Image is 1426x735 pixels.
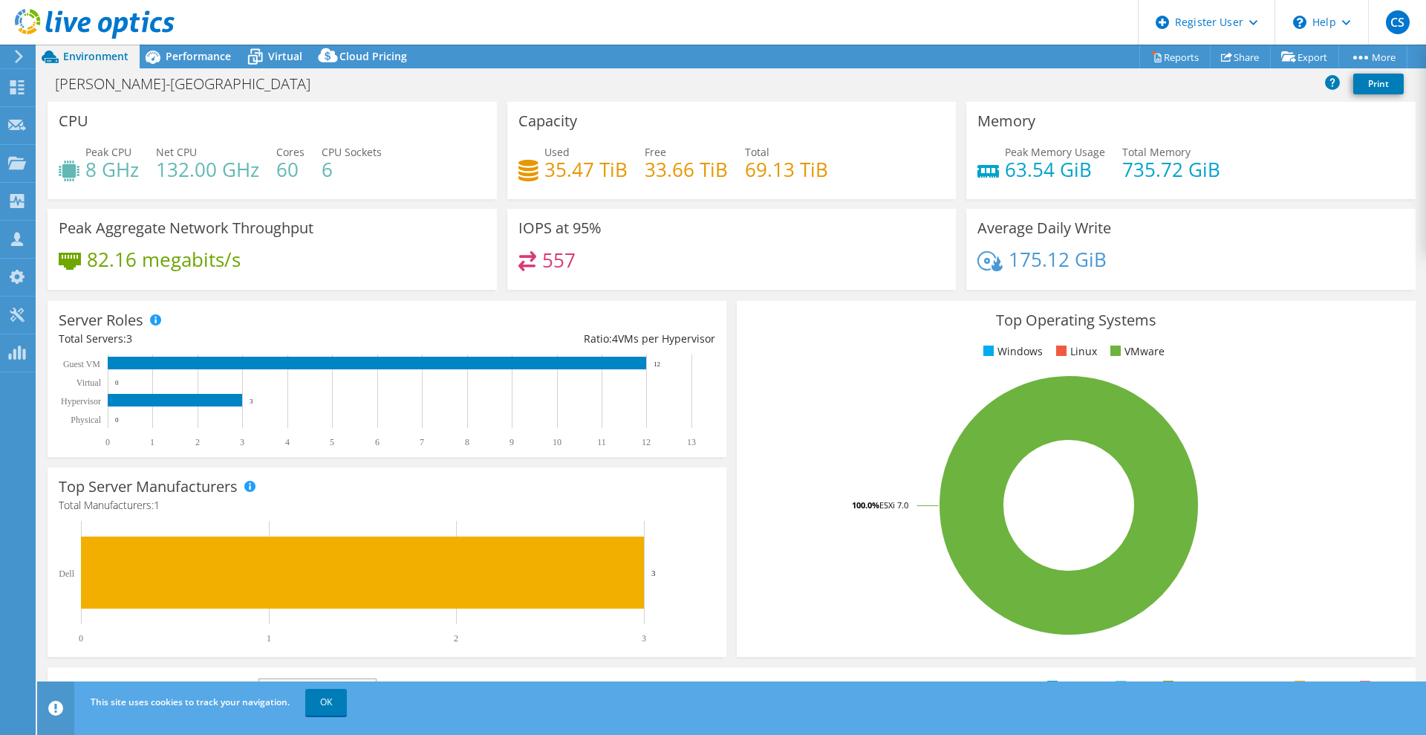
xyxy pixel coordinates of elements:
[1009,251,1107,268] h4: 175.12 GiB
[59,331,387,347] div: Total Servers:
[79,633,83,644] text: 0
[1353,74,1404,94] a: Print
[267,633,271,644] text: 1
[91,696,290,708] span: This site uses cookies to track your navigation.
[330,437,334,447] text: 5
[745,145,769,159] span: Total
[980,343,1043,360] li: Windows
[1005,161,1105,178] h4: 63.54 GiB
[195,437,200,447] text: 2
[59,113,88,129] h3: CPU
[1112,679,1150,695] li: CPU
[518,220,602,236] h3: IOPS at 95%
[654,360,660,368] text: 12
[105,437,110,447] text: 0
[1210,45,1271,68] a: Share
[977,220,1111,236] h3: Average Daily Write
[518,113,577,129] h3: Capacity
[509,437,514,447] text: 9
[1159,679,1281,695] li: Network Throughput
[454,633,458,644] text: 2
[59,479,238,495] h3: Top Server Manufacturers
[59,569,74,579] text: Dell
[59,312,143,328] h3: Server Roles
[1270,45,1339,68] a: Export
[87,251,241,268] h4: 82.16 megabits/s
[1044,679,1102,695] li: Memory
[154,498,160,512] span: 1
[250,398,253,405] text: 3
[642,633,646,644] text: 3
[63,359,100,369] text: Guest VM
[276,161,305,178] h4: 60
[465,437,469,447] text: 8
[240,437,244,447] text: 3
[597,437,606,447] text: 11
[339,49,407,63] span: Cloud Pricing
[285,437,290,447] text: 4
[1122,145,1191,159] span: Total Memory
[1122,161,1220,178] h4: 735.72 GiB
[612,331,618,346] span: 4
[115,416,119,424] text: 0
[1293,16,1306,29] svg: \n
[852,499,879,511] tspan: 100.0%
[1356,679,1397,695] li: IOPS
[322,161,382,178] h4: 6
[268,49,302,63] span: Virtual
[1291,679,1347,695] li: Latency
[544,145,570,159] span: Used
[76,378,102,388] text: Virtual
[166,49,231,63] span: Performance
[115,379,119,386] text: 0
[977,113,1035,129] h3: Memory
[553,437,561,447] text: 10
[156,161,259,178] h4: 132.00 GHz
[1386,10,1410,34] span: CS
[322,145,382,159] span: CPU Sockets
[156,145,197,159] span: Net CPU
[420,437,424,447] text: 7
[305,689,347,716] a: OK
[59,220,313,236] h3: Peak Aggregate Network Throughput
[1139,45,1211,68] a: Reports
[259,679,376,697] span: IOPS
[85,145,131,159] span: Peak CPU
[1107,343,1165,360] li: VMware
[645,145,666,159] span: Free
[645,161,728,178] h4: 33.66 TiB
[745,161,828,178] h4: 69.13 TiB
[61,396,101,407] text: Hypervisor
[63,49,128,63] span: Environment
[544,161,628,178] h4: 35.47 TiB
[85,161,139,178] h4: 8 GHz
[375,437,380,447] text: 6
[59,497,715,514] h4: Total Manufacturers:
[71,415,101,425] text: Physical
[1052,343,1097,360] li: Linux
[687,437,696,447] text: 13
[542,252,576,268] h4: 557
[642,437,651,447] text: 12
[387,331,715,347] div: Ratio: VMs per Hypervisor
[276,145,305,159] span: Cores
[150,437,154,447] text: 1
[126,331,132,346] span: 3
[1338,45,1407,68] a: More
[48,76,333,92] h1: [PERSON_NAME]-[GEOGRAPHIC_DATA]
[879,499,908,511] tspan: ESXi 7.0
[651,569,656,577] text: 3
[748,312,1404,328] h3: Top Operating Systems
[1005,145,1105,159] span: Peak Memory Usage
